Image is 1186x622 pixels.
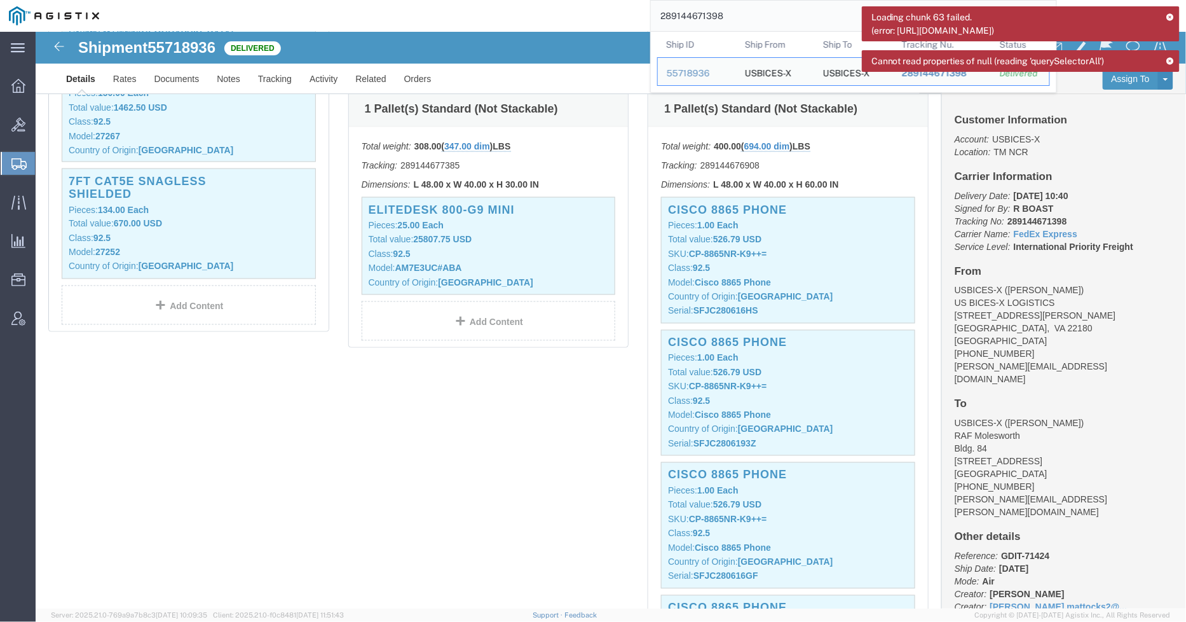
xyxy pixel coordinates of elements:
[533,611,564,619] a: Support
[51,611,207,619] span: Server: 2025.21.0-769a9a7b8c3
[156,611,207,619] span: [DATE] 10:09:35
[213,611,344,619] span: Client: 2025.21.0-f0c8481
[296,611,344,619] span: [DATE] 11:51:43
[814,32,893,57] th: Ship To
[975,610,1171,621] span: Copyright © [DATE]-[DATE] Agistix Inc., All Rights Reserved
[657,32,736,57] th: Ship ID
[823,58,870,85] div: USBICES-X
[735,32,814,57] th: Ship From
[871,11,995,38] span: Loading chunk 63 failed. (error: [URL][DOMAIN_NAME])
[651,1,1037,31] input: Search for shipment number, reference number
[871,55,1105,68] span: Cannot read properties of null (reading 'querySelectorAll')
[667,67,727,80] div: 55718936
[744,58,791,85] div: USBICES-X
[564,611,597,619] a: Feedback
[36,32,1186,609] iframe: FS Legacy Container
[657,32,1056,92] table: Search Results
[9,6,99,25] img: logo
